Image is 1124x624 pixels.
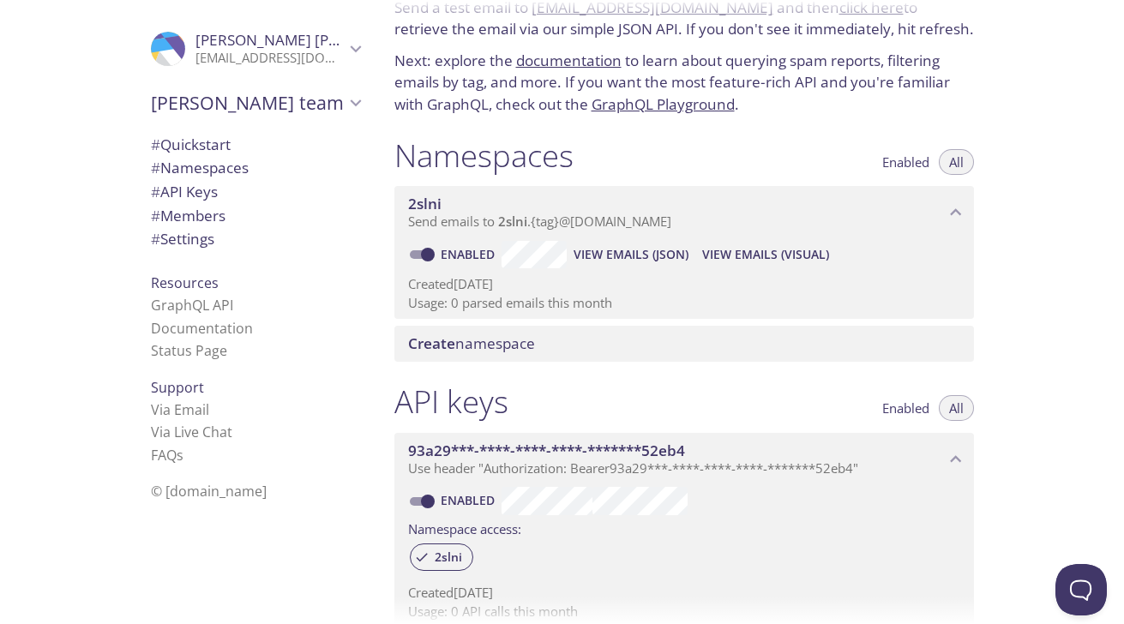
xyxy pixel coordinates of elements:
[574,244,688,265] span: View Emails (JSON)
[195,50,345,67] p: [EMAIL_ADDRESS][DOMAIN_NAME]
[151,91,345,115] span: [PERSON_NAME] team
[151,135,231,154] span: Quickstart
[424,549,472,565] span: 2slni
[394,50,974,116] p: Next: explore the to learn about querying spam reports, filtering emails by tag, and more. If you...
[408,294,960,312] p: Usage: 0 parsed emails this month
[695,241,836,268] button: View Emails (Visual)
[872,395,940,421] button: Enabled
[151,341,227,360] a: Status Page
[1055,564,1107,615] iframe: Help Scout Beacon - Open
[872,149,940,175] button: Enabled
[151,229,214,249] span: Settings
[177,446,183,465] span: s
[137,180,374,204] div: API Keys
[394,382,508,421] h1: API keys
[702,244,829,265] span: View Emails (Visual)
[939,395,974,421] button: All
[151,423,232,441] a: Via Live Chat
[394,186,974,239] div: 2slni namespace
[151,182,160,201] span: #
[394,326,974,362] div: Create namespace
[410,543,473,571] div: 2slni
[408,584,960,602] p: Created [DATE]
[151,206,225,225] span: Members
[408,275,960,293] p: Created [DATE]
[151,273,219,292] span: Resources
[137,81,374,125] div: Borys's team
[394,136,574,175] h1: Namespaces
[592,94,735,114] a: GraphQL Playground
[151,135,160,154] span: #
[408,515,521,540] label: Namespace access:
[151,182,218,201] span: API Keys
[151,158,160,177] span: #
[151,206,160,225] span: #
[151,229,160,249] span: #
[516,51,622,70] a: documentation
[408,213,671,230] span: Send emails to . {tag} @[DOMAIN_NAME]
[137,21,374,77] div: Borys Quiroga
[151,482,267,501] span: © [DOMAIN_NAME]
[939,149,974,175] button: All
[408,333,455,353] span: Create
[137,204,374,228] div: Members
[151,296,233,315] a: GraphQL API
[151,446,183,465] a: FAQ
[151,158,249,177] span: Namespaces
[567,241,695,268] button: View Emails (JSON)
[438,492,502,508] a: Enabled
[137,156,374,180] div: Namespaces
[195,30,430,50] span: [PERSON_NAME] [PERSON_NAME]
[137,227,374,251] div: Team Settings
[408,333,535,353] span: namespace
[151,378,204,397] span: Support
[408,194,442,213] span: 2slni
[438,246,502,262] a: Enabled
[151,319,253,338] a: Documentation
[498,213,527,230] span: 2slni
[137,133,374,157] div: Quickstart
[151,400,209,419] a: Via Email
